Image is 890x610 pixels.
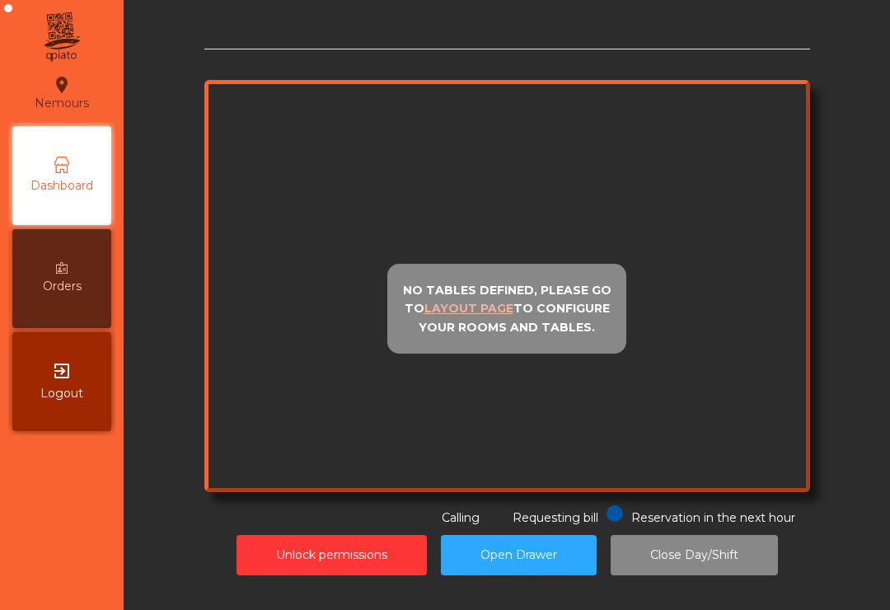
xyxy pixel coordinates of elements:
span: Calling [442,510,480,525]
i: location_on [52,75,72,95]
img: qpiato [41,8,82,66]
span: Orders [43,278,82,295]
button: Open Drawer [441,535,597,575]
div: Nemours [35,73,89,114]
p: No tables defined, please go to to configure your rooms and tables. [395,281,619,337]
button: Close Day/Shift [611,535,778,575]
span: Reservation in the next hour [631,510,795,525]
span: Logout [40,385,83,402]
button: Unlock permissions [237,535,427,575]
u: layout page [424,301,513,316]
span: Dashboard [30,177,93,195]
span: Requesting bill [513,510,598,525]
i: exit_to_app [52,361,72,381]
